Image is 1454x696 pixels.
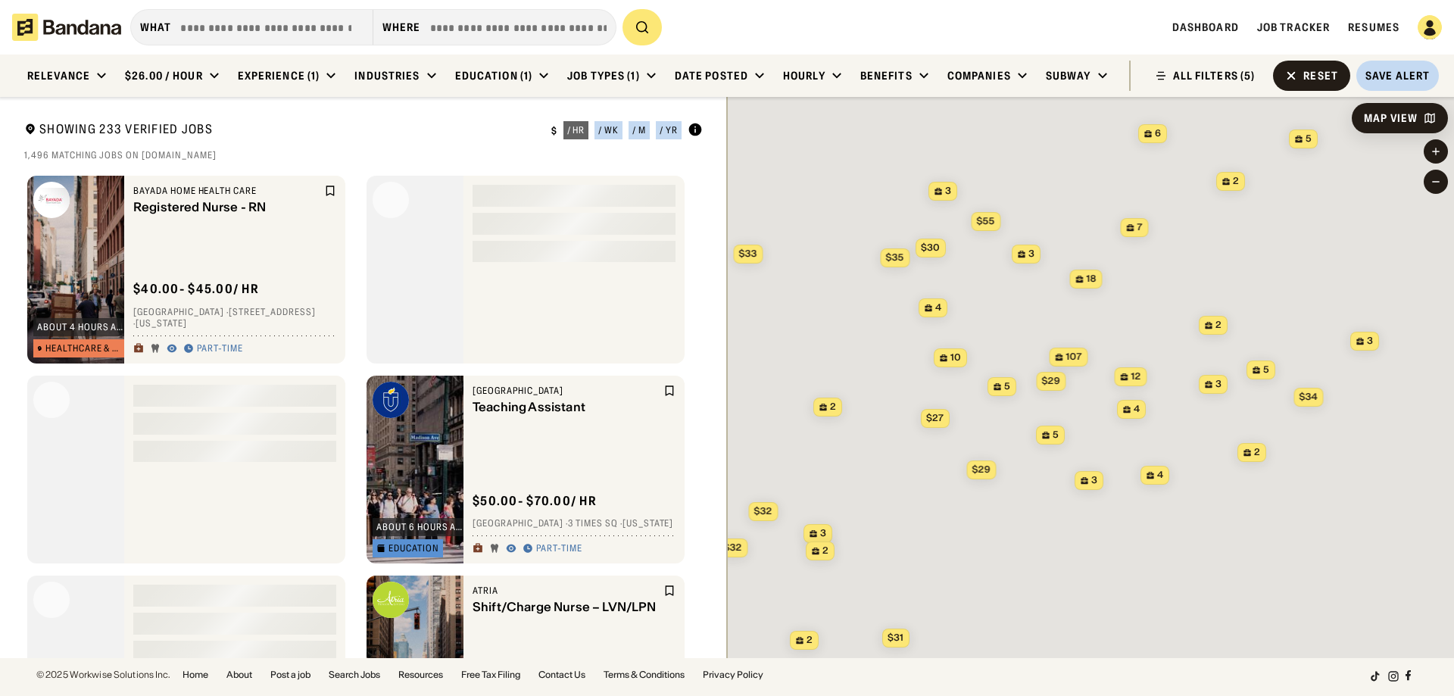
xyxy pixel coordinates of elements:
[1087,273,1097,286] span: 18
[238,69,320,83] div: Experience (1)
[1173,70,1256,81] div: ALL FILTERS (5)
[197,343,243,355] div: Part-time
[382,20,421,34] div: Where
[950,351,961,364] span: 10
[888,632,903,643] span: $31
[1066,351,1082,364] span: 107
[820,527,826,540] span: 3
[473,518,676,530] div: [GEOGRAPHIC_DATA] · 3 Times Sq · [US_STATE]
[945,185,951,198] span: 3
[822,545,828,557] span: 2
[133,281,259,297] div: $ 40.00 - $45.00 / hr
[724,542,742,553] span: $32
[24,121,539,140] div: Showing 233 Verified Jobs
[1131,370,1141,383] span: 12
[567,69,640,83] div: Job Types (1)
[24,149,703,161] div: 1,496 matching jobs on [DOMAIN_NAME]
[754,505,772,517] span: $32
[473,585,660,597] div: Atria
[329,670,380,679] a: Search Jobs
[807,634,813,647] span: 2
[1367,335,1373,348] span: 3
[604,670,685,679] a: Terms & Conditions
[45,344,125,353] div: Healthcare & Mental Health
[1365,69,1430,83] div: Save Alert
[1263,364,1269,376] span: 5
[388,544,439,553] div: Education
[1137,221,1143,234] span: 7
[1215,319,1222,332] span: 2
[226,670,252,679] a: About
[1254,446,1260,459] span: 2
[36,670,170,679] div: © 2025 Workwise Solutions Inc.
[1004,380,1010,393] span: 5
[473,600,660,614] div: Shift/Charge Nurse – LVN/LPN
[1053,429,1059,442] span: 5
[455,69,533,83] div: Education (1)
[12,14,121,41] img: Bandana logotype
[27,69,90,83] div: Relevance
[24,170,703,658] div: grid
[598,126,619,135] div: / wk
[926,412,944,423] span: $27
[125,69,203,83] div: $26.00 / hour
[1233,175,1239,188] span: 2
[935,301,941,314] span: 4
[1046,69,1091,83] div: Subway
[703,670,763,679] a: Privacy Policy
[376,523,464,532] div: about 6 hours ago
[947,69,1011,83] div: Companies
[1028,248,1034,261] span: 3
[551,125,557,137] div: $
[461,670,520,679] a: Free Tax Filing
[1300,391,1318,402] span: $34
[1134,403,1140,416] span: 4
[1157,469,1163,482] span: 4
[972,463,991,475] span: $29
[270,670,310,679] a: Post a job
[133,200,321,214] div: Registered Nurse - RN
[1172,20,1239,34] a: Dashboard
[473,400,660,414] div: Teaching Assistant
[373,382,409,418] img: Touro University logo
[675,69,748,83] div: Date Posted
[37,323,125,332] div: about 4 hours ago
[1042,375,1060,386] span: $29
[183,670,208,679] a: Home
[398,670,443,679] a: Resources
[1215,378,1222,391] span: 3
[632,126,646,135] div: / m
[1303,70,1338,81] div: Reset
[567,126,585,135] div: / hr
[473,385,660,397] div: [GEOGRAPHIC_DATA]
[1091,474,1097,487] span: 3
[33,182,70,218] img: BAYADA Home Health Care logo
[886,251,904,263] span: $35
[536,543,582,555] div: Part-time
[830,401,836,414] span: 2
[538,670,585,679] a: Contact Us
[373,582,409,618] img: Atria logo
[133,306,336,329] div: [GEOGRAPHIC_DATA] · [STREET_ADDRESS] · [US_STATE]
[473,493,597,509] div: $ 50.00 - $70.00 / hr
[1306,133,1312,145] span: 5
[140,20,171,34] div: what
[977,215,995,226] span: $55
[921,242,940,253] span: $30
[739,248,757,259] span: $33
[660,126,678,135] div: / yr
[860,69,913,83] div: Benefits
[133,185,321,197] div: BAYADA Home Health Care
[1364,113,1418,123] div: Map View
[1257,20,1330,34] a: Job Tracker
[1348,20,1399,34] a: Resumes
[354,69,420,83] div: Industries
[783,69,825,83] div: Hourly
[1155,127,1161,140] span: 6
